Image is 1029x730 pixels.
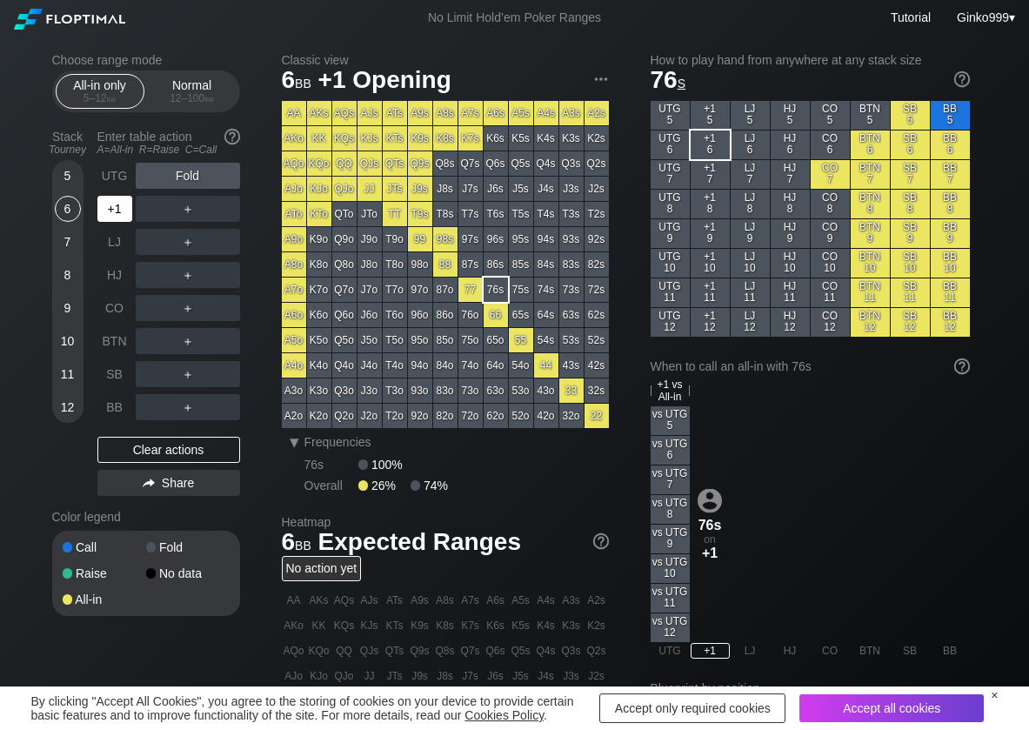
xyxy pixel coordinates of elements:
div: 64o [484,353,508,378]
div: ATs [383,101,407,125]
div: 76s [484,278,508,302]
div: ▾ [284,432,306,452]
div: 52o [509,404,533,428]
div: Fold [146,541,230,553]
div: Normal [152,75,232,108]
div: LJ 7 [731,160,770,189]
div: +1 10 [691,249,730,278]
div: 77 [458,278,483,302]
div: SB 5 [891,101,930,130]
div: QJs [357,151,382,176]
div: J4s [534,177,558,201]
div: 94s [534,227,558,251]
div: J4o [357,353,382,378]
div: 96o [408,303,432,327]
div: LJ 10 [731,249,770,278]
div: 74o [458,353,483,378]
div: Q7o [332,278,357,302]
div: 43o [534,378,558,403]
div: BTN 6 [851,131,890,159]
div: HJ 12 [771,308,810,337]
div: UTG 7 [651,160,690,189]
div: 11 [55,361,81,387]
img: help.32db89a4.svg [223,127,242,146]
div: Q9o [332,227,357,251]
div: J8o [357,252,382,277]
div: JTo [357,202,382,226]
div: vs UTG 5 [651,406,690,435]
div: 94o [408,353,432,378]
div: UTG [97,163,132,189]
img: help.32db89a4.svg [952,357,972,376]
div: Q3o [332,378,357,403]
div: K7s [458,126,483,151]
div: CO 10 [811,249,850,278]
div: HJ 5 [771,101,810,130]
div: 74s [534,278,558,302]
div: T4s [534,202,558,226]
div: SB [97,361,132,387]
div: 85o [433,328,458,352]
div: A4o [282,353,306,378]
div: 86s [484,252,508,277]
div: 62o [484,404,508,428]
div: 88 [433,252,458,277]
div: TT [383,202,407,226]
div: SB 7 [891,160,930,189]
div: CO 6 [811,131,850,159]
div: Call [63,541,146,553]
div: 12 – 100 [156,92,229,104]
div: J7o [357,278,382,302]
div: 63o [484,378,508,403]
div: K2s [585,126,609,151]
div: BB 7 [931,160,970,189]
div: K4o [307,353,331,378]
div: HJ 9 [771,219,810,248]
div: +1 8 [691,190,730,218]
div: 9 [55,295,81,321]
div: BTN 8 [851,190,890,218]
div: 6 [55,196,81,222]
div: J6o [357,303,382,327]
div: 92s [585,227,609,251]
div: J6s [484,177,508,201]
div: Q6o [332,303,357,327]
div: T5s [509,202,533,226]
div: 62s [585,303,609,327]
div: 8 [55,262,81,288]
div: UTG 12 [651,308,690,337]
div: T7s [458,202,483,226]
span: s [678,72,685,91]
div: UTG 11 [651,278,690,307]
div: 53o [509,378,533,403]
div: 64s [534,303,558,327]
div: Q8o [332,252,357,277]
div: 93s [559,227,584,251]
img: help.32db89a4.svg [952,70,972,89]
div: ＋ [136,394,240,420]
div: K9o [307,227,331,251]
div: J5s [509,177,533,201]
div: ▾ [952,8,1018,27]
div: T6s [484,202,508,226]
div: Tourney [45,144,90,156]
div: AQs [332,101,357,125]
div: 83s [559,252,584,277]
div: JTs [383,177,407,201]
div: T5o [383,328,407,352]
div: 85s [509,252,533,277]
div: +1 9 [691,219,730,248]
div: 33 [559,378,584,403]
div: UTG 5 [651,101,690,130]
div: CO [97,295,132,321]
div: ＋ [136,229,240,255]
div: ATo [282,202,306,226]
div: Q8s [433,151,458,176]
div: A9o [282,227,306,251]
div: A4s [534,101,558,125]
div: K2o [307,404,331,428]
div: KTs [383,126,407,151]
div: 92o [408,404,432,428]
div: ＋ [136,295,240,321]
div: JJ [357,177,382,201]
